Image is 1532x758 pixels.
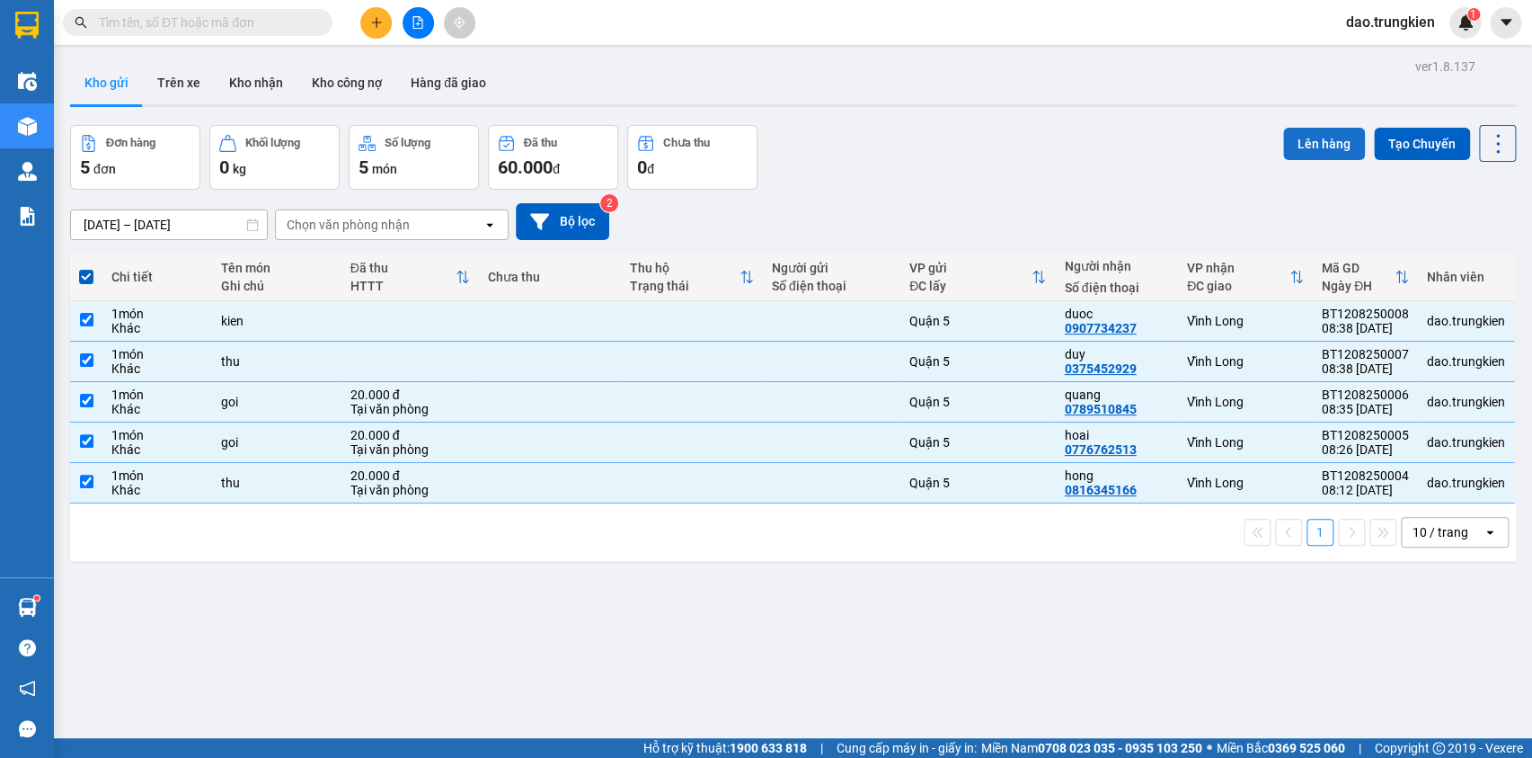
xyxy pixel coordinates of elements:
[1322,279,1395,293] div: Ngày ĐH
[221,354,332,369] div: thu
[453,16,465,29] span: aim
[524,137,557,149] div: Đã thu
[1187,435,1304,450] div: Vĩnh Long
[360,7,392,39] button: plus
[349,125,479,190] button: Số lượng5món
[1322,361,1409,376] div: 08:38 [DATE]
[1064,428,1168,442] div: hoai
[143,61,215,104] button: Trên xe
[1207,745,1212,752] span: ⚪️
[1467,8,1480,21] sup: 1
[837,738,977,758] span: Cung cấp máy in - giấy in:
[19,720,36,737] span: message
[730,741,807,755] strong: 1900 633 818
[15,12,39,39] img: logo-vxr
[350,279,456,293] div: HTTT
[621,254,763,301] th: Toggle SortBy
[106,137,155,149] div: Đơn hàng
[111,483,203,497] div: Khác
[820,738,823,758] span: |
[111,270,203,284] div: Chi tiết
[209,125,340,190] button: Khối lượng0kg
[1322,442,1409,457] div: 08:26 [DATE]
[117,58,262,84] div: 0907734237
[114,94,210,113] span: Chưa thu tiền
[1322,347,1409,361] div: BT1208250007
[19,680,36,697] span: notification
[158,122,182,147] span: SL
[18,598,37,617] img: warehouse-icon
[444,7,475,39] button: aim
[553,162,560,176] span: đ
[483,218,497,232] svg: open
[341,254,479,301] th: Toggle SortBy
[981,738,1202,758] span: Miền Nam
[909,314,1046,328] div: Quận 5
[372,162,397,176] span: món
[1306,519,1333,546] button: 1
[18,72,37,91] img: warehouse-icon
[663,137,710,149] div: Chưa thu
[1374,128,1470,160] button: Tạo Chuyến
[1322,307,1409,321] div: BT1208250008
[909,261,1032,275] div: VP gửi
[1412,523,1468,541] div: 10 / trang
[117,15,262,37] div: Vĩnh Long
[93,162,116,176] span: đơn
[15,15,104,58] div: Quận 5
[1217,738,1345,758] span: Miền Bắc
[403,7,434,39] button: file-add
[1427,314,1505,328] div: dao.trungkien
[1427,435,1505,450] div: dao.trungkien
[18,162,37,181] img: warehouse-icon
[1064,483,1136,497] div: 0816345166
[359,156,368,178] span: 5
[1490,7,1521,39] button: caret-down
[1064,281,1168,295] div: Số điện thoại
[1187,314,1304,328] div: Vĩnh Long
[516,203,609,240] button: Bộ lọc
[643,738,807,758] span: Hỗ trợ kỹ thuật:
[600,194,618,212] sup: 2
[1038,741,1202,755] strong: 0708 023 035 - 0935 103 250
[1268,741,1345,755] strong: 0369 525 060
[19,639,36,656] span: question-circle
[1359,738,1361,758] span: |
[1064,321,1136,335] div: 0907734237
[99,13,311,32] input: Tìm tên, số ĐT hoặc mã đơn
[111,428,203,442] div: 1 món
[75,16,87,29] span: search
[70,125,200,190] button: Đơn hàng5đơn
[111,347,203,361] div: 1 món
[350,388,470,402] div: 20.000 đ
[412,16,424,29] span: file-add
[111,402,203,416] div: Khác
[1470,8,1476,21] span: 1
[1187,279,1289,293] div: ĐC giao
[219,156,229,178] span: 0
[117,37,262,58] div: duoc
[1427,476,1505,490] div: dao.trungkien
[1187,476,1304,490] div: Vĩnh Long
[909,476,1046,490] div: Quận 5
[1322,402,1409,416] div: 08:35 [DATE]
[1064,307,1168,321] div: duoc
[221,435,332,450] div: goi
[909,435,1046,450] div: Quận 5
[1064,361,1136,376] div: 0375452929
[488,125,618,190] button: Đã thu60.000đ
[15,124,262,147] div: Tên hàng: kien ( : 1 )
[1427,354,1505,369] div: dao.trungkien
[1064,468,1168,483] div: hong
[1064,347,1168,361] div: duy
[71,210,267,239] input: Select a date range.
[1313,254,1418,301] th: Toggle SortBy
[111,388,203,402] div: 1 món
[18,117,37,136] img: warehouse-icon
[111,442,203,457] div: Khác
[647,162,654,176] span: đ
[1064,259,1168,273] div: Người nhận
[221,261,332,275] div: Tên món
[221,279,332,293] div: Ghi chú
[1427,270,1505,284] div: Nhân viên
